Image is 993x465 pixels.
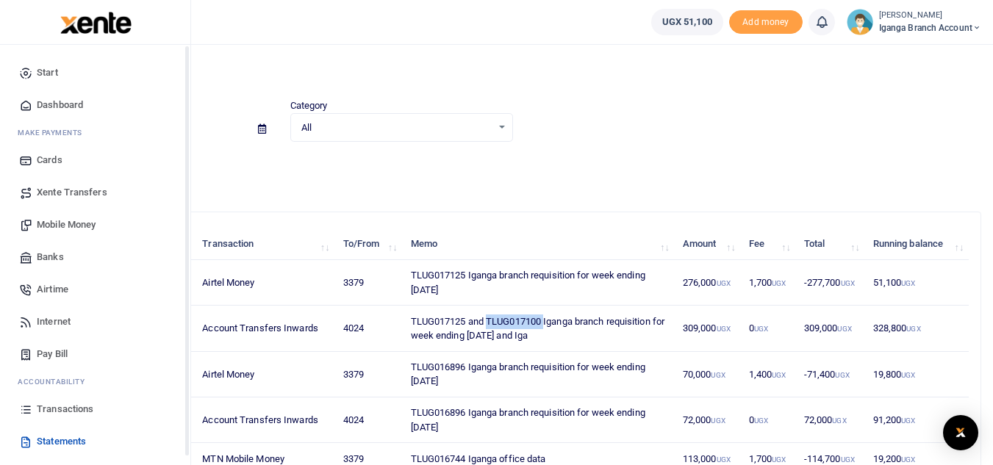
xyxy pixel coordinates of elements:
td: Account Transfers Inwards [194,306,334,351]
small: UGX [901,279,915,287]
span: Statements [37,434,86,449]
td: 0 [741,306,796,351]
th: Memo: activate to sort column ascending [402,228,674,260]
a: Banks [12,241,179,273]
small: UGX [711,371,725,379]
span: All [301,120,492,135]
span: Airtime [37,282,68,297]
img: logo-large [60,12,132,34]
span: countability [29,376,85,387]
td: 276,000 [675,260,741,306]
li: M [12,121,179,144]
td: 3379 [334,260,402,306]
span: Cards [37,153,62,167]
a: Xente Transfers [12,176,179,209]
small: UGX [754,417,768,425]
li: Toup your wallet [729,10,803,35]
span: Add money [729,10,803,35]
td: 328,800 [865,306,969,351]
td: 309,000 [675,306,741,351]
li: Wallet ballance [645,9,729,35]
a: profile-user [PERSON_NAME] Iganga Branch Account [847,9,981,35]
th: Fee: activate to sort column ascending [741,228,796,260]
span: ake Payments [25,127,82,138]
span: Pay Bill [37,347,68,361]
a: Cards [12,144,179,176]
th: Transaction: activate to sort column ascending [194,228,334,260]
small: UGX [711,417,725,425]
small: UGX [841,455,855,464]
small: UGX [772,371,786,379]
small: UGX [906,325,920,333]
p: Download [56,159,981,175]
small: UGX [901,417,915,425]
small: UGX [772,455,786,464]
td: 4024 [334,306,402,351]
small: [PERSON_NAME] [879,10,981,22]
td: Airtel Money [194,260,334,306]
span: UGX 51,100 [662,15,712,29]
small: UGX [837,325,851,333]
small: UGX [832,417,846,425]
td: TLUG017125 Iganga branch requisition for week ending [DATE] [402,260,674,306]
td: Airtel Money [194,352,334,397]
td: 4024 [334,397,402,443]
a: UGX 51,100 [651,9,723,35]
th: To/From: activate to sort column ascending [334,228,402,260]
td: 309,000 [796,306,865,351]
td: 72,000 [675,397,741,443]
span: Transactions [37,402,93,417]
li: Ac [12,370,179,393]
small: UGX [835,371,849,379]
th: Running balance: activate to sort column ascending [865,228,969,260]
small: UGX [841,279,855,287]
td: Account Transfers Inwards [194,397,334,443]
td: 51,100 [865,260,969,306]
span: Internet [37,314,71,329]
a: Statements [12,425,179,458]
td: 72,000 [796,397,865,443]
label: Category [290,98,328,113]
td: TLUG016896 Iganga branch requisition for week ending [DATE] [402,352,674,397]
a: logo-small logo-large logo-large [59,16,132,27]
span: Start [37,65,58,80]
small: UGX [717,455,731,464]
a: Transactions [12,393,179,425]
a: Internet [12,306,179,338]
small: UGX [717,279,731,287]
th: Total: activate to sort column ascending [796,228,865,260]
a: Dashboard [12,89,179,121]
td: TLUG017125 and TLUG017100 Iganga branch requisition for week ending [DATE] and Iga [402,306,674,351]
a: Airtime [12,273,179,306]
td: 3379 [334,352,402,397]
a: Start [12,57,179,89]
small: UGX [901,371,915,379]
span: Mobile Money [37,217,96,232]
td: -71,400 [796,352,865,397]
td: 0 [741,397,796,443]
th: Amount: activate to sort column ascending [675,228,741,260]
h4: Statements [56,63,981,79]
td: 19,800 [865,352,969,397]
td: TLUG016896 Iganga branch requisition for week ending [DATE] [402,397,674,443]
span: Iganga Branch Account [879,21,981,35]
td: 91,200 [865,397,969,443]
small: UGX [901,455,915,464]
span: Dashboard [37,98,83,112]
td: -277,700 [796,260,865,306]
img: profile-user [847,9,873,35]
span: Banks [37,250,64,264]
a: Add money [729,15,803,26]
small: UGX [717,325,731,333]
a: Pay Bill [12,338,179,370]
span: Xente Transfers [37,185,107,200]
small: UGX [754,325,768,333]
small: UGX [772,279,786,287]
td: 70,000 [675,352,741,397]
td: 1,700 [741,260,796,306]
a: Mobile Money [12,209,179,241]
div: Open Intercom Messenger [943,415,978,450]
td: 1,400 [741,352,796,397]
